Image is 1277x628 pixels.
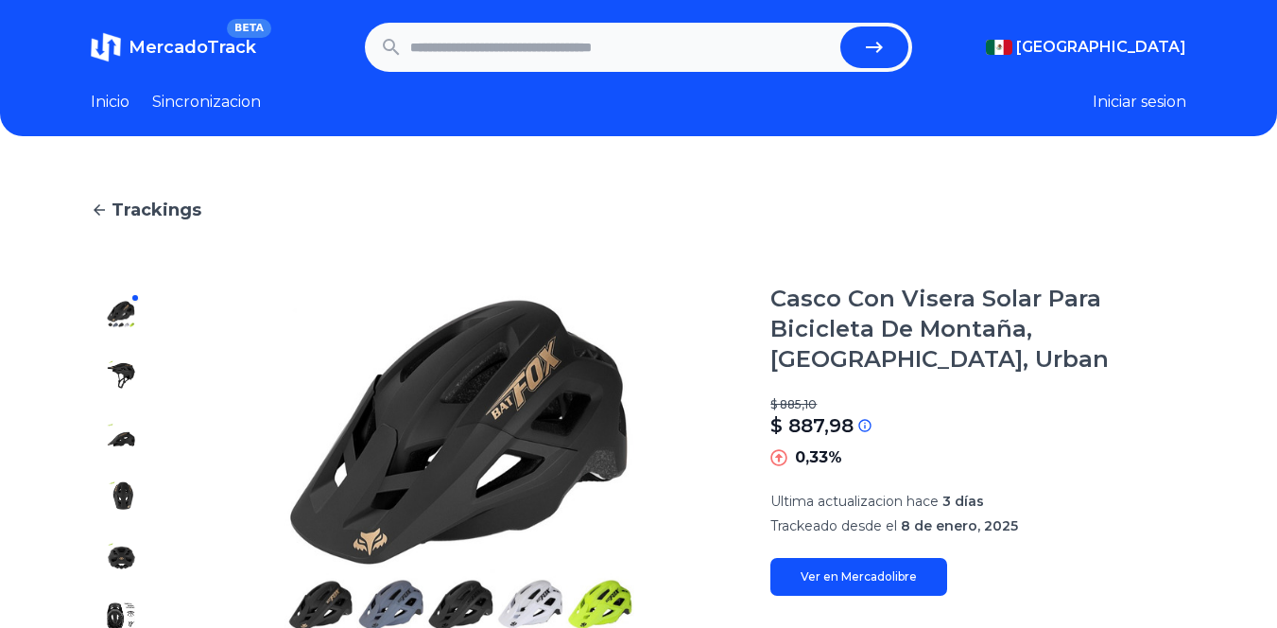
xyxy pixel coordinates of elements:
img: Casco Con Visera Solar Para Bicicleta De Montaña, Mtb, Urban [106,420,136,450]
span: 8 de enero, 2025 [901,517,1018,534]
button: [GEOGRAPHIC_DATA] [986,36,1186,59]
span: Trackeado desde el [770,517,897,534]
img: Casco Con Visera Solar Para Bicicleta De Montaña, Mtb, Urban [106,359,136,390]
p: $ 885,10 [770,397,1186,412]
img: Casco Con Visera Solar Para Bicicleta De Montaña, Mtb, Urban [106,299,136,329]
a: MercadoTrackBETA [91,32,256,62]
span: MercadoTrack [129,37,256,58]
button: Iniciar sesion [1093,91,1186,113]
img: Casco Con Visera Solar Para Bicicleta De Montaña, Mtb, Urban [106,480,136,511]
span: [GEOGRAPHIC_DATA] [1016,36,1186,59]
span: 3 días [942,493,984,510]
a: Inicio [91,91,129,113]
span: BETA [227,19,271,38]
img: Casco Con Visera Solar Para Bicicleta De Montaña, Mtb, Urban [106,541,136,571]
a: Ver en Mercadolibre [770,558,947,596]
a: Trackings [91,197,1186,223]
h1: Casco Con Visera Solar Para Bicicleta De Montaña, [GEOGRAPHIC_DATA], Urban [770,284,1186,375]
a: Sincronizacion [152,91,261,113]
img: Mexico [986,40,1012,55]
span: Trackings [112,197,201,223]
p: 0,33% [795,446,842,469]
img: MercadoTrack [91,32,121,62]
span: Ultima actualizacion hace [770,493,939,510]
p: $ 887,98 [770,412,854,439]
